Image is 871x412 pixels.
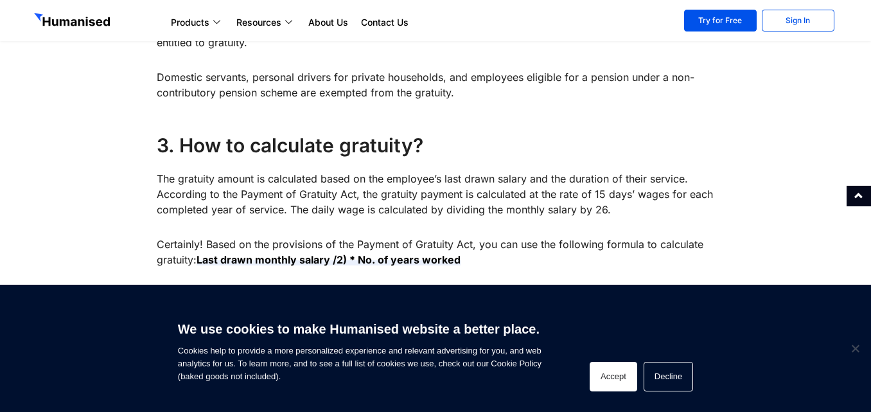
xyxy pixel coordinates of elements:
[684,10,757,31] a: Try for Free
[178,314,541,383] span: Cookies help to provide a more personalized experience and relevant advertising for you, and web ...
[164,15,230,30] a: Products
[849,342,861,355] span: Decline
[302,15,355,30] a: About Us
[355,15,415,30] a: Contact Us
[157,132,715,158] h4: 3. How to calculate gratuity?
[178,320,541,338] h6: We use cookies to make Humanised website a better place.
[157,69,715,100] p: Domestic servants, personal drivers for private households, and employees eligible for a pension ...
[157,237,715,267] p: Certainly! Based on the provisions of the Payment of Gratuity Act, you can use the following form...
[762,10,834,31] a: Sign In
[34,13,112,30] img: GetHumanised Logo
[197,253,461,266] strong: Last drawn monthly salary /2) * No. of years worked
[644,362,693,391] button: Decline
[230,15,302,30] a: Resources
[590,362,637,391] button: Accept
[157,171,715,217] p: The gratuity amount is calculated based on the employee’s last drawn salary and the duration of t...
